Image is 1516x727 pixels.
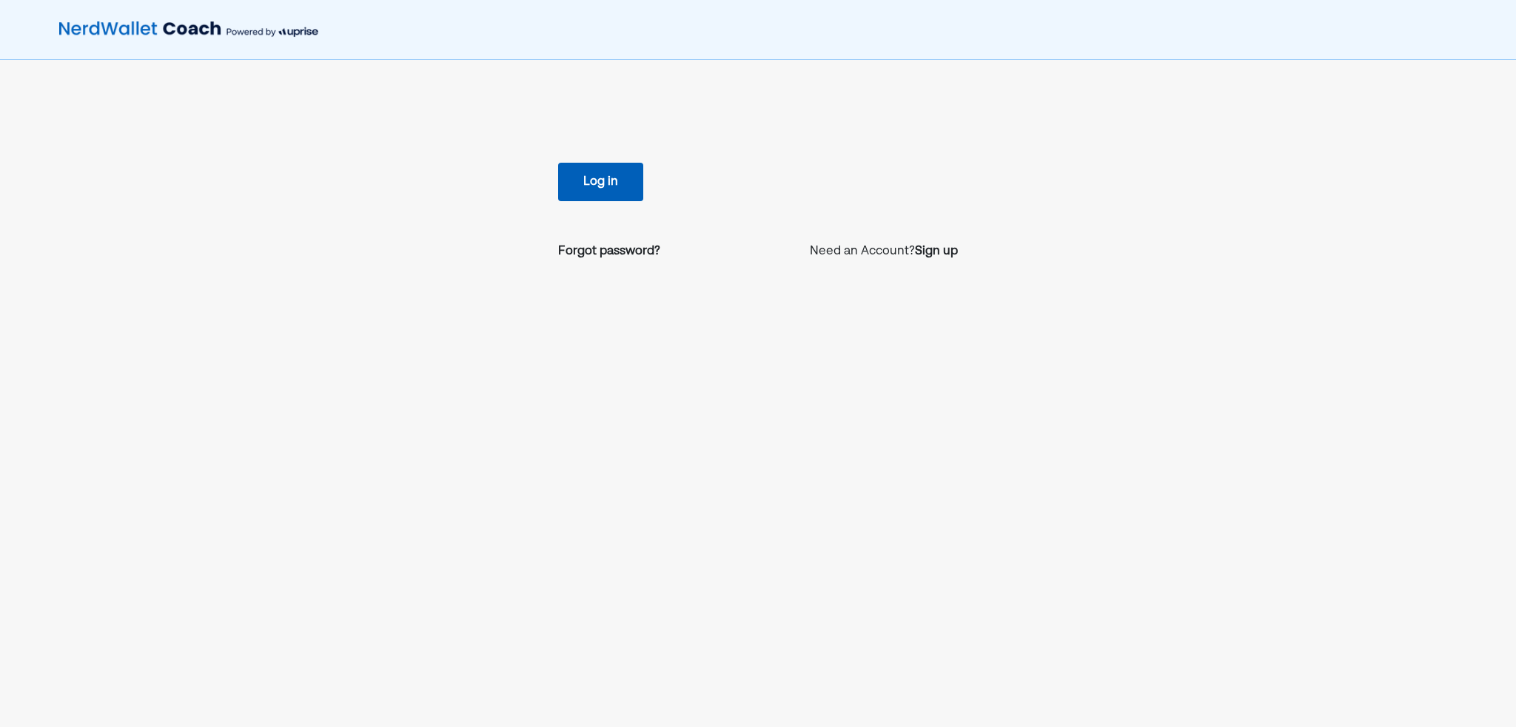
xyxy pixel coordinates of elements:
[915,243,958,260] a: Sign up
[558,163,643,201] button: Log in
[558,243,660,260] a: Forgot password?
[810,243,958,260] p: Need an Account?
